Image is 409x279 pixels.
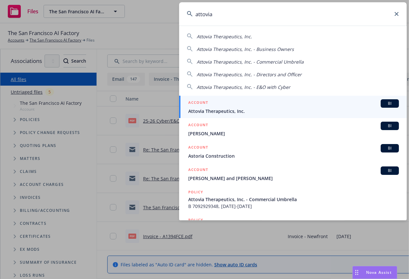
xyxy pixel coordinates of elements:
span: Attovia Therapeutics, Inc. - E&O with Cyber [197,84,290,90]
h5: POLICY [188,217,203,223]
span: [PERSON_NAME] and [PERSON_NAME] [188,175,399,182]
h5: ACCOUNT [188,99,208,107]
h5: ACCOUNT [188,122,208,129]
a: POLICYAttovia Therapeutics, Inc. - Commercial UmbrellaB 7092929348, [DATE]-[DATE] [179,185,407,213]
span: Attovia Therapeutics, Inc. - Business Owners [197,46,294,52]
span: [PERSON_NAME] [188,130,399,137]
span: Attovia Therapeutics, Inc. [197,33,252,40]
h5: ACCOUNT [188,166,208,174]
span: B 7092929348, [DATE]-[DATE] [188,203,399,210]
a: POLICY [179,213,407,241]
a: ACCOUNTBIAstoria Construction [179,140,407,163]
a: ACCOUNTBI[PERSON_NAME] and [PERSON_NAME] [179,163,407,185]
a: ACCOUNTBIAttovia Therapeutics, Inc. [179,96,407,118]
button: Nova Assist [352,266,397,279]
span: Attovia Therapeutics, Inc. - Commercial Umbrella [197,59,304,65]
span: BI [383,168,396,174]
span: Nova Assist [366,270,392,275]
span: BI [383,145,396,151]
span: Attovia Therapeutics, Inc. [188,108,399,115]
input: Search... [179,2,407,26]
h5: POLICY [188,189,203,195]
a: ACCOUNTBI[PERSON_NAME] [179,118,407,140]
span: Astoria Construction [188,152,399,159]
span: Attovia Therapeutics, Inc. - Commercial Umbrella [188,196,399,203]
h5: ACCOUNT [188,144,208,152]
span: Attovia Therapeutics, Inc. - Directors and Officer [197,71,302,78]
span: BI [383,123,396,129]
span: BI [383,101,396,106]
div: Drag to move [353,266,361,279]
